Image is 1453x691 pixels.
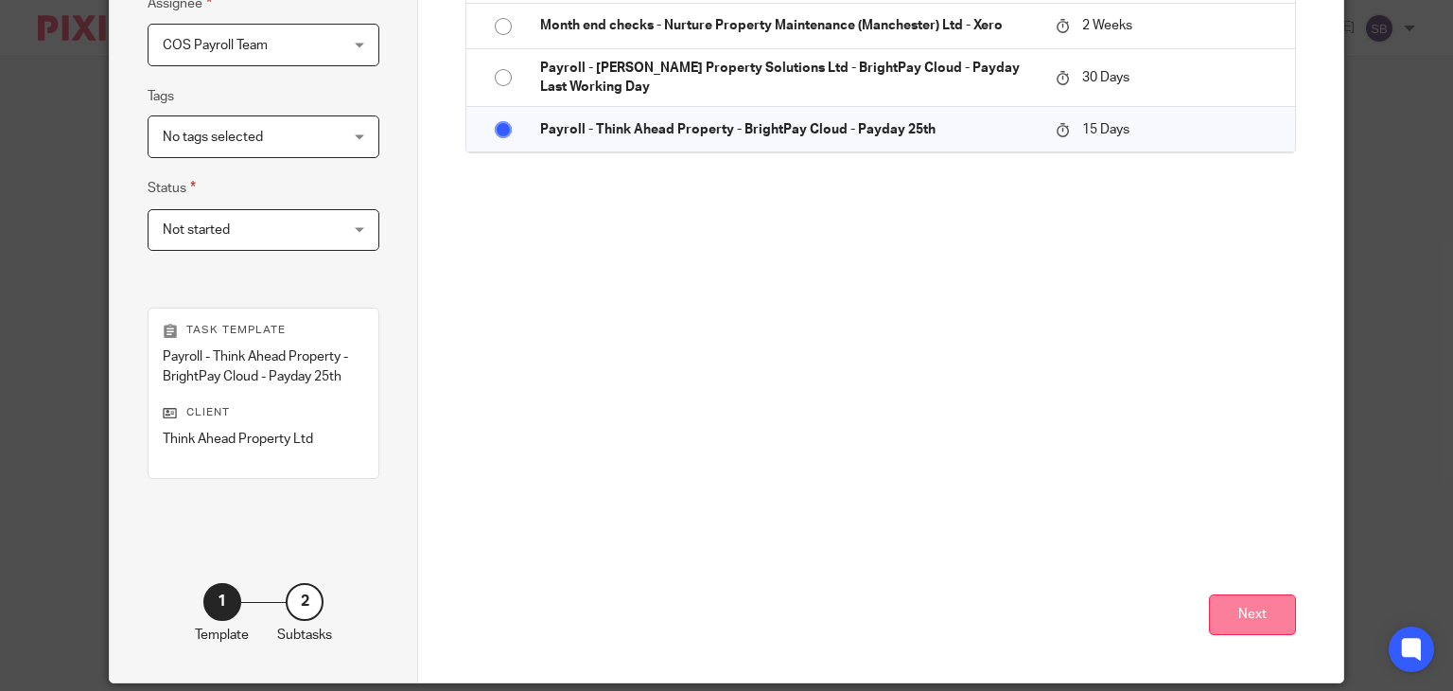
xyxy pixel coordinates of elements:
p: Think Ahead Property Ltd [163,430,364,449]
span: Not started [163,223,230,237]
label: Status [148,177,196,199]
span: 15 Days [1082,123,1129,136]
p: Payroll - Think Ahead Property - BrightPay Cloud - Payday 25th [540,120,1037,139]
p: Client [163,405,364,420]
p: Subtasks [277,626,332,645]
label: Tags [148,87,174,106]
span: 2 Weeks [1082,19,1132,32]
p: Task template [163,323,364,338]
div: 1 [203,583,241,621]
span: 30 Days [1082,71,1129,84]
p: Payroll - Think Ahead Property - BrightPay Cloud - Payday 25th [163,347,364,386]
p: Month end checks - Nurture Property Maintenance (Manchester) Ltd - Xero [540,16,1037,35]
div: 2 [286,583,324,621]
span: No tags selected [163,131,263,144]
button: Next [1209,594,1296,635]
p: Template [195,626,249,645]
span: COS Payroll Team [163,39,268,52]
p: Payroll - [PERSON_NAME] Property Solutions Ltd - BrightPay Cloud - Payday Last Working Day [540,59,1037,97]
